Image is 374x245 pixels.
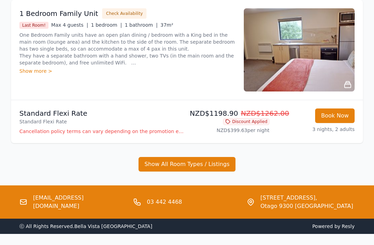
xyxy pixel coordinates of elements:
a: [EMAIL_ADDRESS][DOMAIN_NAME] [33,194,127,210]
span: [STREET_ADDRESS], [260,194,353,202]
span: 1 bedroom | [91,22,122,28]
span: Last Room! [19,22,48,29]
span: Powered by [190,223,355,230]
span: 37m² [160,22,173,28]
span: NZD$1262.00 [241,109,290,117]
p: Standard Flexi Rate [19,108,184,118]
button: Check Availability [102,8,146,19]
p: One Bedroom Family units have an open plan dining / bedroom with a King bed in the main room (lou... [19,32,235,66]
div: Show more > [19,68,235,75]
span: Discount Applied [223,118,269,125]
h3: 1 Bedroom Family Unit [19,9,98,18]
p: NZD$399.63 per night [190,127,269,134]
p: Cancellation policy terms can vary depending on the promotion employed and the time of stay of th... [19,128,184,135]
button: Show All Room Types / Listings [139,157,235,172]
span: 1 bathroom | [125,22,158,28]
span: Max 4 guests | [51,22,88,28]
p: NZD$1198.90 [190,108,269,118]
p: 3 nights, 2 adults [275,126,355,133]
button: Book Now [315,108,355,123]
span: ⓒ All Rights Reserved. Bella Vista [GEOGRAPHIC_DATA] [19,224,152,229]
p: Standard Flexi Rate [19,118,184,125]
span: Otago 9300 [GEOGRAPHIC_DATA] [260,202,353,210]
a: Resly [342,224,355,229]
a: 03 442 4468 [147,198,182,206]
